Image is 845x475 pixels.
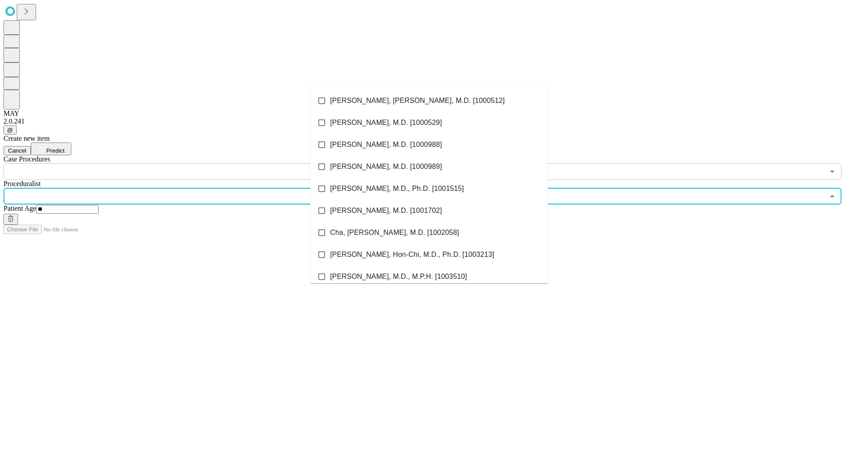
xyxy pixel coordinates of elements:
[330,271,467,282] span: [PERSON_NAME], M.D., M.P.H. [1003510]
[4,205,36,212] span: Patient Age
[826,165,838,178] button: Open
[4,110,841,117] div: MAY
[4,117,841,125] div: 2.0.241
[330,249,494,260] span: [PERSON_NAME], Hon-Chi, M.D., Ph.D. [1003213]
[4,180,40,187] span: Proceduralist
[330,117,442,128] span: [PERSON_NAME], M.D. [1000529]
[826,190,838,202] button: Close
[4,135,50,142] span: Create new item
[46,147,64,154] span: Predict
[4,125,17,135] button: @
[330,139,442,150] span: [PERSON_NAME], M.D. [1000988]
[330,161,442,172] span: [PERSON_NAME], M.D. [1000989]
[330,227,459,238] span: Cha, [PERSON_NAME], M.D. [1002058]
[330,205,442,216] span: [PERSON_NAME], M.D. [1001702]
[31,142,71,155] button: Predict
[330,95,505,106] span: [PERSON_NAME], [PERSON_NAME], M.D. [1000512]
[4,146,31,155] button: Cancel
[7,127,13,133] span: @
[4,155,50,163] span: Scheduled Procedure
[8,147,26,154] span: Cancel
[330,183,464,194] span: [PERSON_NAME], M.D., Ph.D. [1001515]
